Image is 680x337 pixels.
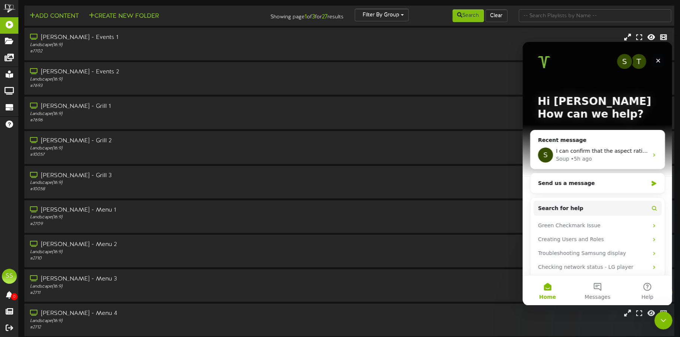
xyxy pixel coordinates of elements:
[30,255,290,262] div: # 2710
[355,9,409,21] button: Filter By Group
[87,12,161,21] button: Create New Folder
[129,12,142,25] div: Close
[486,9,508,22] button: Clear
[30,180,290,186] div: Landscape ( 16:9 )
[30,152,290,158] div: # 10057
[30,240,290,249] div: [PERSON_NAME] - Menu 2
[30,145,290,152] div: Landscape ( 16:9 )
[655,312,673,330] iframe: Intercom live chat
[523,42,673,306] iframe: Intercom live chat
[11,204,139,218] div: Troubleshooting Samsung display
[15,221,126,229] div: Checking network status - LG player
[30,324,290,331] div: # 2712
[50,234,100,264] button: Messages
[30,283,290,290] div: Landscape ( 16:9 )
[7,131,142,152] div: Send us a message
[30,76,290,83] div: Landscape ( 16:9 )
[30,221,290,227] div: # 2709
[30,68,290,76] div: [PERSON_NAME] - Events 2
[30,186,290,192] div: # 10058
[30,171,290,180] div: [PERSON_NAME] - Grill 3
[11,177,139,191] div: Green Checkmark Issue
[30,290,290,296] div: # 2711
[30,83,290,89] div: # 7693
[240,9,349,21] div: Showing page of for results
[27,12,81,21] button: Add Content
[62,252,88,258] span: Messages
[30,309,290,318] div: [PERSON_NAME] - Menu 4
[16,252,33,258] span: Home
[119,252,131,258] span: Help
[30,33,290,42] div: [PERSON_NAME] - Events 1
[15,194,126,201] div: Creating Users and Roles
[11,218,139,232] div: Checking network status - LG player
[48,113,69,121] div: • 5h ago
[15,180,126,188] div: Green Checkmark Issue
[519,9,671,22] input: -- Search Playlists by Name --
[100,234,150,264] button: Help
[312,13,315,20] strong: 3
[30,111,290,117] div: Landscape ( 16:9 )
[30,318,290,324] div: Landscape ( 16:9 )
[453,9,484,22] button: Search
[11,159,139,174] button: Search for help
[11,191,139,204] div: Creating Users and Roles
[15,207,126,215] div: Troubleshooting Samsung display
[30,42,290,48] div: Landscape ( 16:9 )
[30,48,290,55] div: # 7702
[33,113,46,121] div: Soup
[15,163,61,170] span: Search for help
[30,102,290,111] div: [PERSON_NAME] - Grill 1
[11,293,18,300] span: 0
[30,206,290,215] div: [PERSON_NAME] - Menu 1
[30,214,290,221] div: Landscape ( 16:9 )
[15,137,125,145] div: Send us a message
[30,275,290,283] div: [PERSON_NAME] - Menu 3
[30,137,290,145] div: [PERSON_NAME] - Grill 2
[30,117,290,124] div: # 7696
[2,269,17,284] div: SS
[305,13,307,20] strong: 1
[322,13,327,20] strong: 27
[30,249,290,255] div: Landscape ( 16:9 )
